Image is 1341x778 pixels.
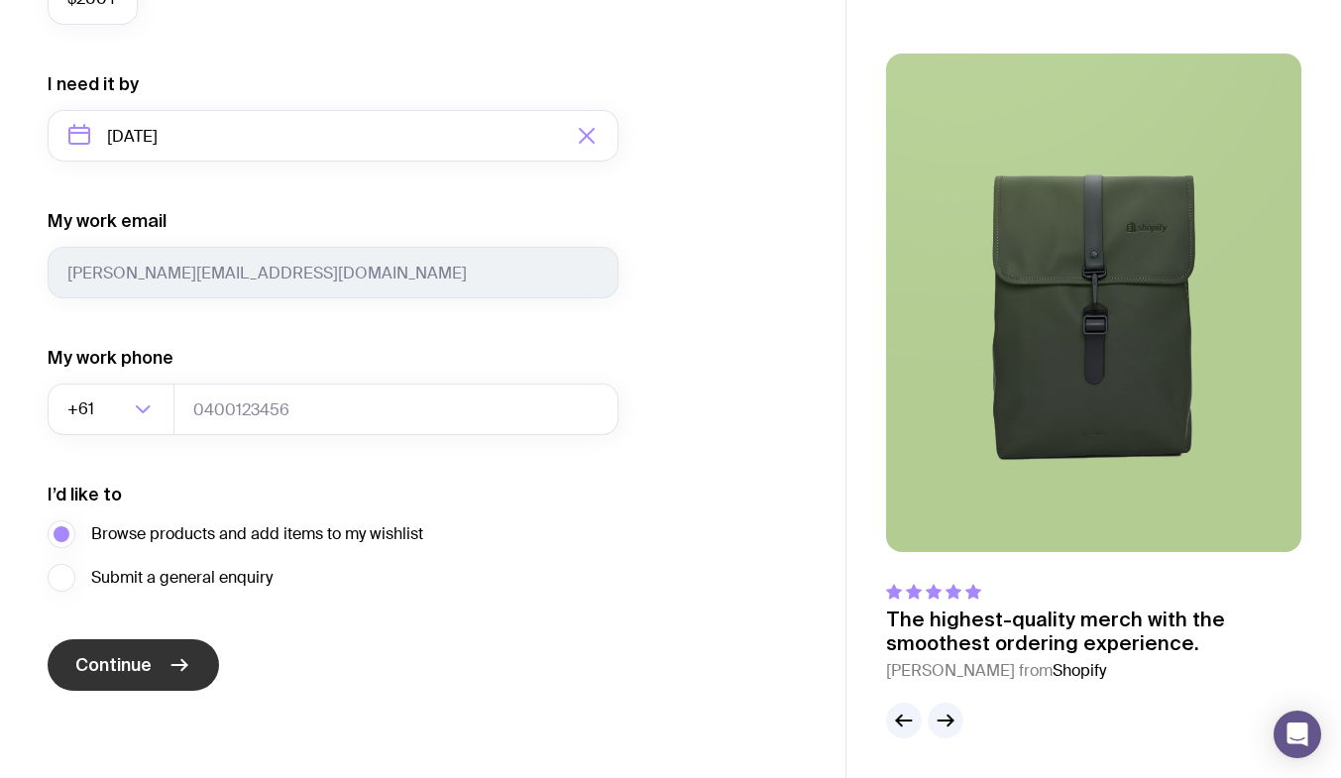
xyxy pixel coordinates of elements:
input: Search for option [98,384,129,435]
span: +61 [67,384,98,435]
input: you@email.com [48,247,618,298]
label: I need it by [48,72,139,96]
div: Search for option [48,384,174,435]
span: Submit a general enquiry [91,566,273,590]
label: I’d like to [48,483,122,506]
label: My work email [48,209,167,233]
span: Shopify [1053,660,1106,681]
label: My work phone [48,346,173,370]
div: Open Intercom Messenger [1274,711,1321,758]
cite: [PERSON_NAME] from [886,659,1301,683]
button: Continue [48,639,219,691]
p: The highest-quality merch with the smoothest ordering experience. [886,608,1301,655]
input: 0400123456 [173,384,618,435]
span: Continue [75,653,152,677]
span: Browse products and add items to my wishlist [91,522,423,546]
input: Select a target date [48,110,618,162]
